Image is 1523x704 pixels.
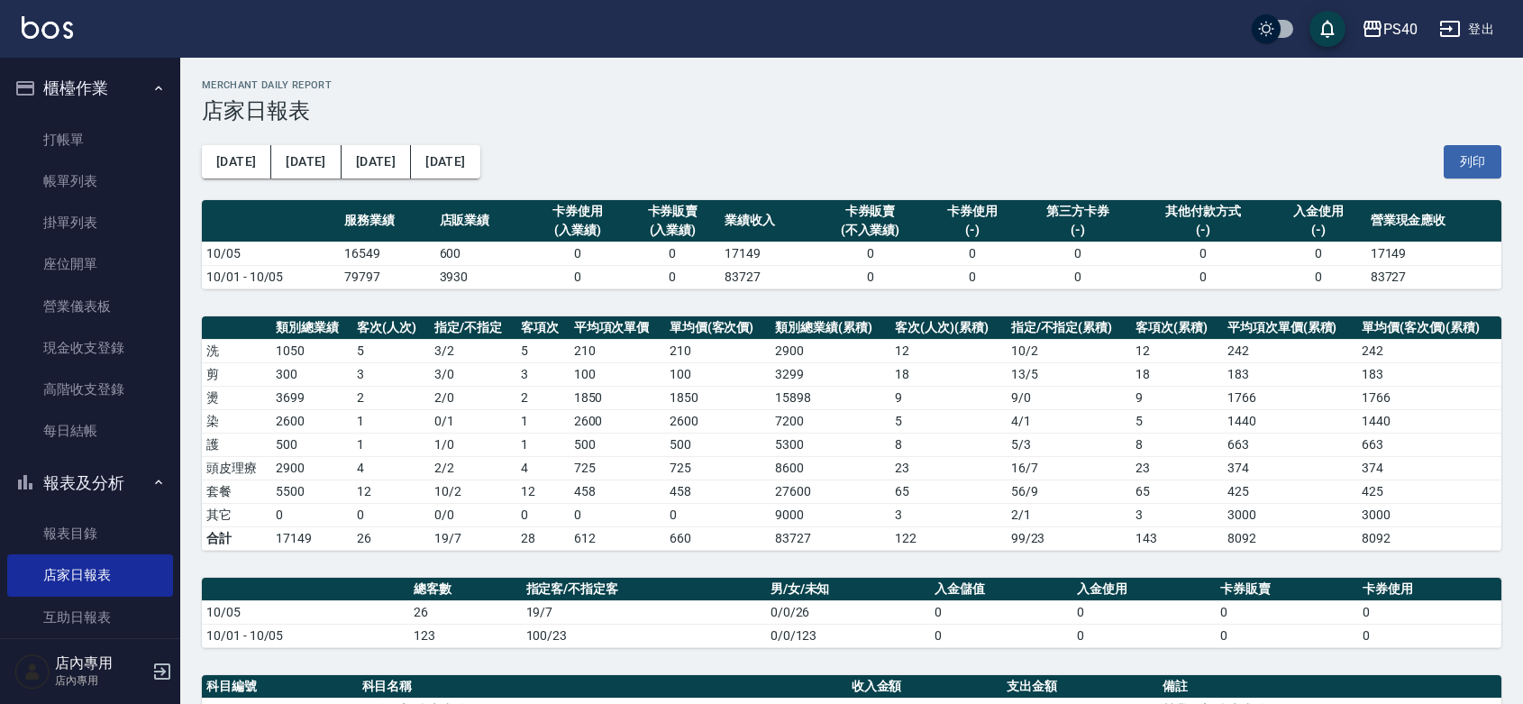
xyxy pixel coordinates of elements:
[771,433,890,456] td: 5300
[1357,339,1501,362] td: 242
[1223,316,1357,340] th: 平均項次單價(累積)
[1223,339,1357,362] td: 242
[820,221,920,240] div: (不入業績)
[771,386,890,409] td: 15898
[1275,202,1362,221] div: 入金使用
[7,119,173,160] a: 打帳單
[352,386,430,409] td: 2
[630,202,716,221] div: 卡券販賣
[1131,339,1223,362] td: 12
[890,409,1007,433] td: 5
[522,624,766,647] td: 100/23
[1025,221,1131,240] div: (-)
[665,409,771,433] td: 2600
[1216,600,1358,624] td: 0
[1131,409,1223,433] td: 5
[1007,526,1132,550] td: 99/23
[1216,578,1358,601] th: 卡券販賣
[202,339,271,362] td: 洗
[665,316,771,340] th: 單均價(客次價)
[409,600,522,624] td: 26
[890,386,1007,409] td: 9
[271,316,352,340] th: 類別總業績
[570,503,665,526] td: 0
[771,316,890,340] th: 類別總業績(累積)
[22,16,73,39] img: Logo
[847,675,1003,699] th: 收入金額
[1216,624,1358,647] td: 0
[1357,526,1501,550] td: 8092
[771,480,890,503] td: 27600
[1432,13,1501,46] button: 登出
[1007,456,1132,480] td: 16 / 7
[516,316,570,340] th: 客項次
[202,242,340,265] td: 10/05
[340,265,435,288] td: 79797
[202,600,409,624] td: 10/05
[890,339,1007,362] td: 12
[1357,386,1501,409] td: 1766
[1072,578,1215,601] th: 入金使用
[1007,339,1132,362] td: 10 / 2
[1140,202,1266,221] div: 其他付款方式
[570,526,665,550] td: 612
[1131,433,1223,456] td: 8
[430,526,516,550] td: 19/7
[430,316,516,340] th: 指定/不指定
[358,675,847,699] th: 科目名稱
[430,362,516,386] td: 3 / 0
[570,316,665,340] th: 平均項次單價
[1366,200,1501,242] th: 營業現金應收
[890,456,1007,480] td: 23
[1357,316,1501,340] th: 單均價(客次價)(累積)
[890,503,1007,526] td: 3
[516,526,570,550] td: 28
[1357,503,1501,526] td: 3000
[720,242,816,265] td: 17149
[1223,362,1357,386] td: 183
[820,202,920,221] div: 卡券販賣
[7,597,173,638] a: 互助日報表
[1131,480,1223,503] td: 65
[1357,433,1501,456] td: 663
[665,362,771,386] td: 100
[1025,202,1131,221] div: 第三方卡券
[202,526,271,550] td: 合計
[271,433,352,456] td: 500
[7,160,173,202] a: 帳單列表
[1007,362,1132,386] td: 13 / 5
[665,386,771,409] td: 1850
[271,362,352,386] td: 300
[570,386,665,409] td: 1850
[1444,145,1501,178] button: 列印
[352,339,430,362] td: 5
[340,200,435,242] th: 服務業績
[202,98,1501,123] h3: 店家日報表
[530,242,625,265] td: 0
[1358,578,1501,601] th: 卡券使用
[1223,433,1357,456] td: 663
[1271,265,1366,288] td: 0
[7,327,173,369] a: 現金收支登錄
[1131,386,1223,409] td: 9
[352,456,430,480] td: 4
[1131,316,1223,340] th: 客項次(累積)
[665,503,771,526] td: 0
[1357,480,1501,503] td: 425
[665,480,771,503] td: 458
[271,409,352,433] td: 2600
[1357,456,1501,480] td: 374
[1354,11,1425,48] button: PS40
[1358,600,1501,624] td: 0
[352,409,430,433] td: 1
[14,654,50,690] img: Person
[816,265,925,288] td: 0
[1366,265,1501,288] td: 83727
[516,339,570,362] td: 5
[665,339,771,362] td: 210
[530,265,625,288] td: 0
[570,362,665,386] td: 100
[430,456,516,480] td: 2 / 2
[1135,242,1271,265] td: 0
[1223,480,1357,503] td: 425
